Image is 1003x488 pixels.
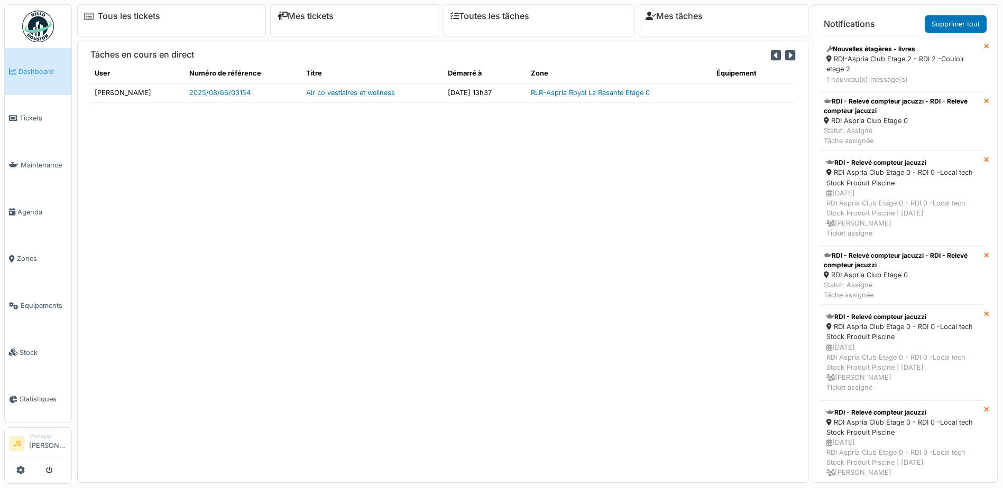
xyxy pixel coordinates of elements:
a: RDI - Relevé compteur jacuzzi - RDI - Relevé compteur jacuzzi RDI Aspria Club Etage 0 Statut: Ass... [820,246,984,305]
a: Toutes les tâches [450,11,529,21]
a: RLR-Aspria Royal La Rasante Etage 0 [531,89,650,97]
div: RDI-Aspria Club Etage 2 - RDI 2 -Couloir etage 2 [826,54,977,74]
a: Maintenance [5,142,71,189]
span: Équipements [21,301,67,311]
div: RDI Aspria Club Etage 0 [824,116,980,126]
th: Titre [302,64,444,83]
a: RDI - Relevé compteur jacuzzi RDI Aspria Club Etage 0 - RDI 0 -Local tech Stock Produit Piscine [... [820,305,984,400]
div: RDI - Relevé compteur jacuzzi [826,408,977,417]
div: RDI Aspria Club Etage 0 [824,270,980,280]
div: Statut: Assigné Tâche assignée [824,126,980,146]
a: Zones [5,236,71,283]
th: Zone [527,64,712,83]
a: 2025/08/66/03154 [189,89,251,97]
a: Tous les tickets [98,11,160,21]
a: Tickets [5,95,71,142]
span: Stock [20,348,67,358]
div: Statut: Assigné Tâche assignée [824,280,980,300]
a: Équipements [5,282,71,329]
div: RDI - Relevé compteur jacuzzi [826,158,977,167]
a: JS Manager[PERSON_NAME] [9,432,67,457]
a: Dashboard [5,48,71,95]
td: [PERSON_NAME] [90,83,185,102]
div: [DATE] RDI Aspria Club Etage 0 - RDI 0 -Local tech Stock Produit Piscine | [DATE] [PERSON_NAME] T... [826,342,977,393]
div: RDI Aspria Club Etage 0 - RDI 0 -Local tech Stock Produit Piscine [826,417,977,437]
span: Dashboard [19,67,67,77]
a: Nouvelles étagères - livres RDI-Aspria Club Etage 2 - RDI 2 -Couloir etage 2 1 nouveau(x) message(s) [820,37,984,92]
a: RDI - Relevé compteur jacuzzi - RDI - Relevé compteur jacuzzi RDI Aspria Club Etage 0 Statut: Ass... [820,92,984,151]
div: [DATE] RDI Aspria Club Etage 0 - RDI 0 -Local tech Stock Produit Piscine | [DATE] [PERSON_NAME] N... [826,437,977,488]
span: translation missing: fr.shared.user [95,69,110,77]
th: Démarré à [444,64,527,83]
div: RDI - Relevé compteur jacuzzi [826,312,977,322]
a: Air co vestiaires et wellness [306,89,395,97]
h6: Tâches en cours en direct [90,50,194,60]
img: Badge_color-CXgf-gQk.svg [22,11,54,42]
div: 1 nouveau(x) message(s) [826,74,977,85]
div: Nouvelles étagères - livres [826,44,977,54]
div: RDI - Relevé compteur jacuzzi - RDI - Relevé compteur jacuzzi [824,97,980,116]
th: Équipement [712,64,795,83]
li: JS [9,436,25,452]
span: Statistiques [20,394,67,404]
a: Stock [5,329,71,376]
div: RDI Aspria Club Etage 0 - RDI 0 -Local tech Stock Produit Piscine [826,167,977,187]
th: Numéro de référence [185,64,302,83]
span: Zones [17,254,67,264]
a: Statistiques [5,376,71,423]
div: RDI Aspria Club Etage 0 - RDI 0 -Local tech Stock Produit Piscine [826,322,977,342]
h6: Notifications [824,19,875,29]
div: Manager [29,432,67,440]
li: [PERSON_NAME] [29,432,67,455]
span: Tickets [20,113,67,123]
a: Supprimer tout [925,15,987,33]
span: Maintenance [21,160,67,170]
a: Mes tâches [646,11,703,21]
span: Agenda [17,207,67,217]
div: RDI - Relevé compteur jacuzzi - RDI - Relevé compteur jacuzzi [824,251,980,270]
a: Mes tickets [277,11,334,21]
div: [DATE] RDI Aspria Club Etage 0 - RDI 0 -Local tech Stock Produit Piscine | [DATE] [PERSON_NAME] T... [826,188,977,239]
td: [DATE] 13h37 [444,83,527,102]
a: Agenda [5,189,71,236]
a: RDI - Relevé compteur jacuzzi RDI Aspria Club Etage 0 - RDI 0 -Local tech Stock Produit Piscine [... [820,151,984,246]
